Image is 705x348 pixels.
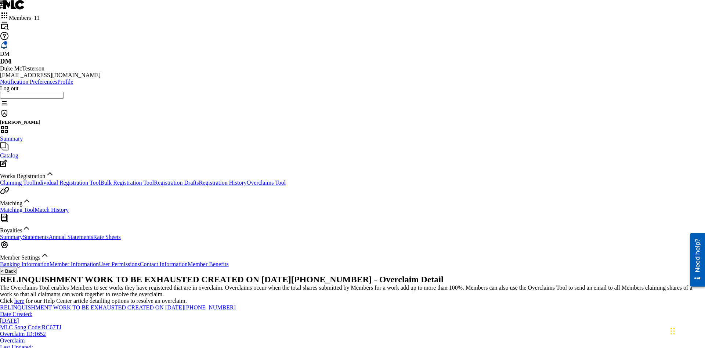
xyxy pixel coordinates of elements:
a: Rate Sheets [93,234,121,240]
iframe: Chat Widget [668,313,705,348]
a: Profile [57,79,73,85]
a: Annual Statements [48,234,93,240]
img: expand [46,169,54,178]
a: Member Information [50,261,99,267]
a: Member Benefits [188,261,229,267]
span: 11 [34,15,39,21]
img: expand [22,224,31,232]
img: expand [40,251,49,260]
span: 1652 [34,331,46,337]
a: Overclaims Tool [247,180,286,186]
a: Individual Registration Tool [34,180,100,186]
a: here [14,298,25,304]
span: Members [9,15,40,21]
a: Bulk Registration Tool [100,180,154,186]
a: Contact Information [140,261,188,267]
a: User Permissions [99,261,140,267]
span: RC67TJ [42,324,61,330]
iframe: Resource Center [684,230,705,290]
a: Registration History [199,180,247,186]
img: expand [22,196,31,205]
a: Registration Drafts [154,180,199,186]
div: Drag [670,320,675,342]
a: Statements [23,234,48,240]
a: Match History [35,207,69,213]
